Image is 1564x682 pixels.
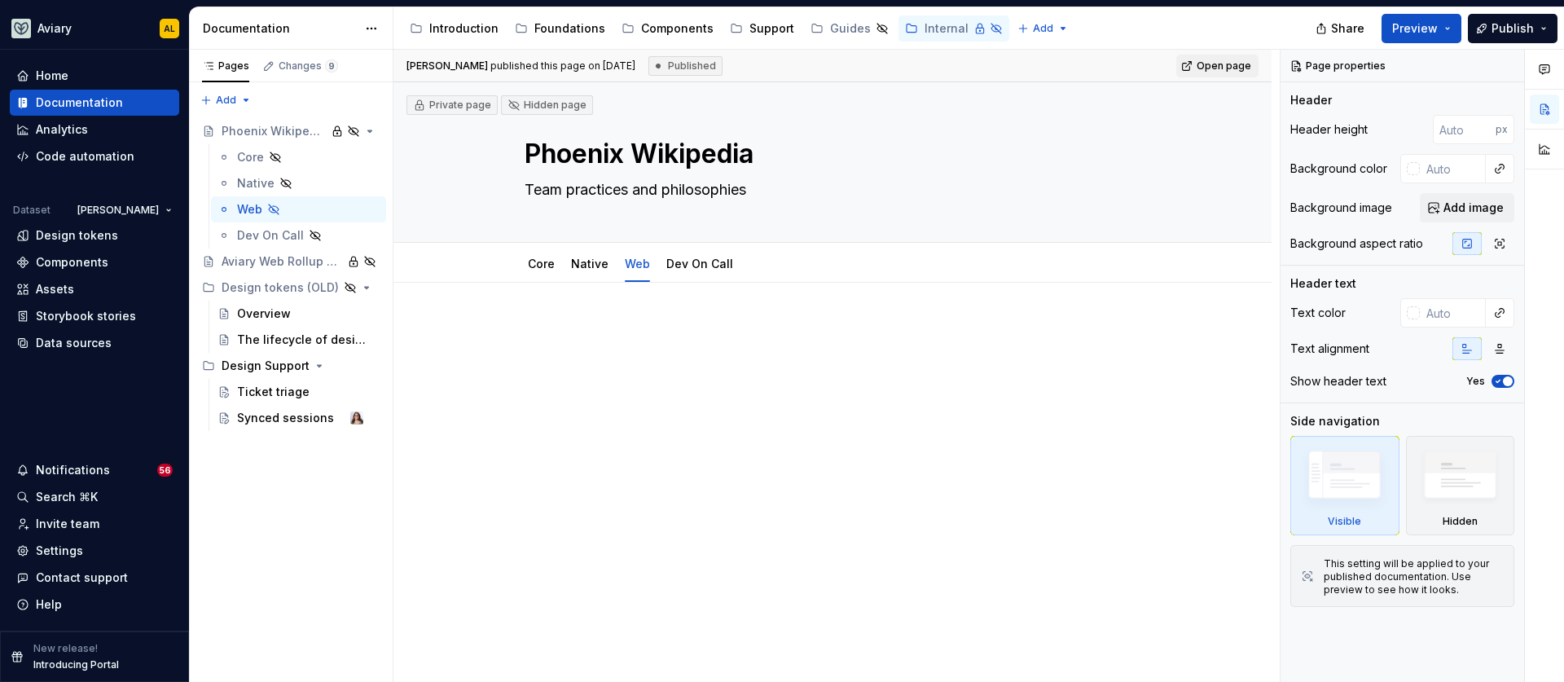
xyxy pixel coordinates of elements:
a: Guides [804,15,895,42]
span: Add [216,94,236,107]
div: Components [641,20,714,37]
div: Core [237,149,264,165]
div: Core [521,246,561,280]
div: Web [618,246,657,280]
a: The lifecycle of design tokens [211,327,386,353]
div: Contact support [36,570,128,586]
a: Analytics [10,117,179,143]
a: Open page [1176,55,1259,77]
input: Auto [1420,298,1486,328]
a: Data sources [10,330,179,356]
button: [PERSON_NAME] [70,199,179,222]
input: Auto [1420,154,1486,183]
a: Assets [10,276,179,302]
a: Documentation [10,90,179,116]
button: Search ⌘K [10,484,179,510]
p: New release! [33,642,98,655]
a: Dev On Call [211,222,386,249]
a: Core [211,144,386,170]
a: Support [723,15,801,42]
div: Dataset [13,204,51,217]
div: Hidden [1443,515,1478,528]
div: Introduction [429,20,499,37]
div: Header height [1290,121,1368,138]
span: Add image [1443,200,1504,216]
div: Support [749,20,794,37]
span: Share [1331,20,1364,37]
div: Settings [36,543,83,559]
a: Web [211,196,386,222]
div: Search ⌘K [36,489,98,505]
div: Private page [413,99,491,112]
div: Data sources [36,335,112,351]
span: published this page on [DATE] [406,59,635,73]
div: Published [648,56,723,76]
div: Hidden [1406,436,1515,535]
a: Components [615,15,720,42]
div: The lifecycle of design tokens [237,332,371,348]
p: Introducing Portal [33,658,119,671]
a: Design tokens [10,222,179,249]
div: Background color [1290,161,1387,177]
div: Dev On Call [237,227,304,244]
div: Home [36,68,68,84]
a: Internal [898,15,1009,42]
div: Foundations [534,20,605,37]
div: Invite team [36,516,99,532]
div: Pages [202,59,249,73]
div: Internal [925,20,969,37]
button: Preview [1382,14,1461,43]
a: Invite team [10,511,179,537]
a: Overview [211,301,386,327]
a: Ticket triage [211,379,386,405]
input: Auto [1433,115,1496,144]
a: Code automation [10,143,179,169]
div: Aviary [37,20,72,37]
button: Help [10,592,179,618]
span: Open page [1197,59,1251,73]
a: Settings [10,538,179,564]
div: Text color [1290,305,1346,321]
div: Dev On Call [660,246,740,280]
a: Home [10,63,179,89]
div: Help [36,596,62,613]
div: Native [237,175,275,191]
label: Yes [1466,375,1485,388]
div: Header text [1290,275,1356,292]
div: Design tokens [36,227,118,244]
div: This setting will be applied to your published documentation. Use preview to see how it looks. [1324,557,1504,596]
a: Native [571,257,608,271]
button: AviaryAL [3,11,186,46]
div: Analytics [36,121,88,138]
button: Publish [1468,14,1557,43]
a: Components [10,249,179,275]
div: Background aspect ratio [1290,235,1423,252]
a: Storybook stories [10,303,179,329]
span: [PERSON_NAME] [406,59,488,72]
span: Preview [1392,20,1438,37]
a: Dev On Call [666,257,733,271]
div: Design Support [222,358,310,374]
div: Phoenix Wikipedia [222,123,326,139]
button: Notifications56 [10,457,179,483]
textarea: Team practices and philosophies [521,177,1137,203]
div: Notifications [36,462,110,478]
div: Documentation [36,95,123,111]
div: Side navigation [1290,413,1380,429]
div: Visible [1290,436,1399,535]
a: Synced sessionsBrittany Hogg [211,405,386,431]
div: Synced sessions [237,410,334,426]
div: Header [1290,92,1332,108]
a: Native [211,170,386,196]
div: Design tokens (OLD) [195,275,386,301]
div: Overview [237,306,291,322]
div: Page tree [403,12,1009,45]
div: Ticket triage [237,384,310,400]
a: Foundations [508,15,612,42]
div: Code automation [36,148,134,165]
a: Core [528,257,555,271]
div: Text alignment [1290,341,1369,357]
a: Aviary Web Rollup Documentation [195,249,386,275]
div: Native [565,246,615,280]
div: Components [36,254,108,271]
